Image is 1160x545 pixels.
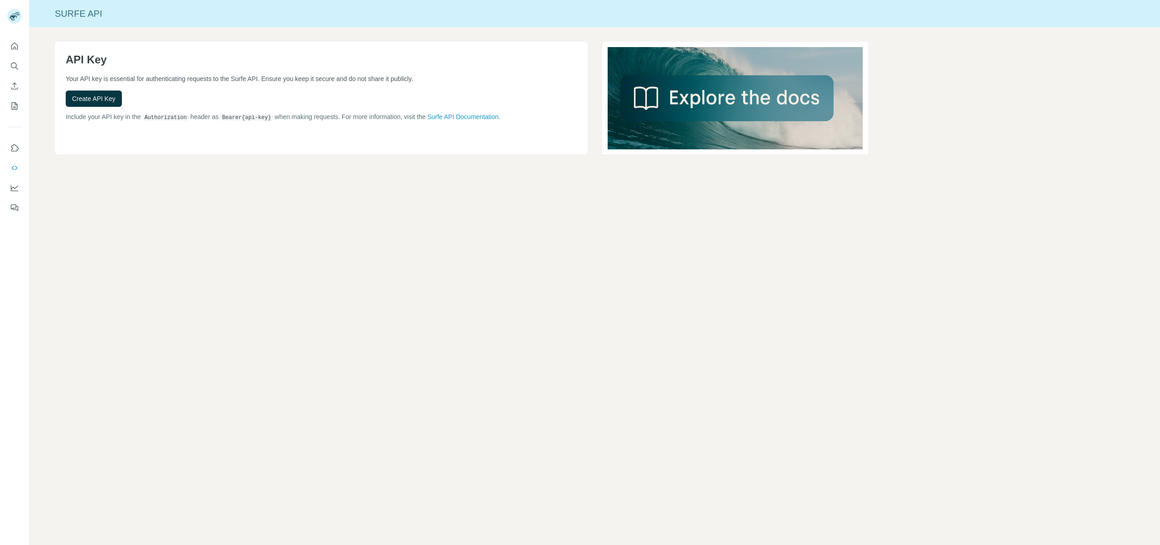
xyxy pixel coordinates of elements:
[7,98,22,114] button: My lists
[7,160,22,176] button: Use Surfe API
[7,78,22,94] button: Enrich CSV
[7,38,22,54] button: Quick start
[66,112,577,122] p: Include your API key in the header as when making requests. For more information, visit the .
[29,7,1160,20] div: Surfe API
[7,58,22,74] button: Search
[7,140,22,156] button: Use Surfe on LinkedIn
[7,200,22,216] button: Feedback
[220,115,273,121] code: Bearer {api-key}
[66,53,577,67] h1: API Key
[66,74,577,83] p: Your API key is essential for authenticating requests to the Surfe API. Ensure you keep it secure...
[7,180,22,196] button: Dashboard
[72,94,116,103] span: Create API Key
[143,115,189,121] code: Authorization
[427,113,498,120] a: Surfe API Documentation
[66,91,122,107] button: Create API Key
